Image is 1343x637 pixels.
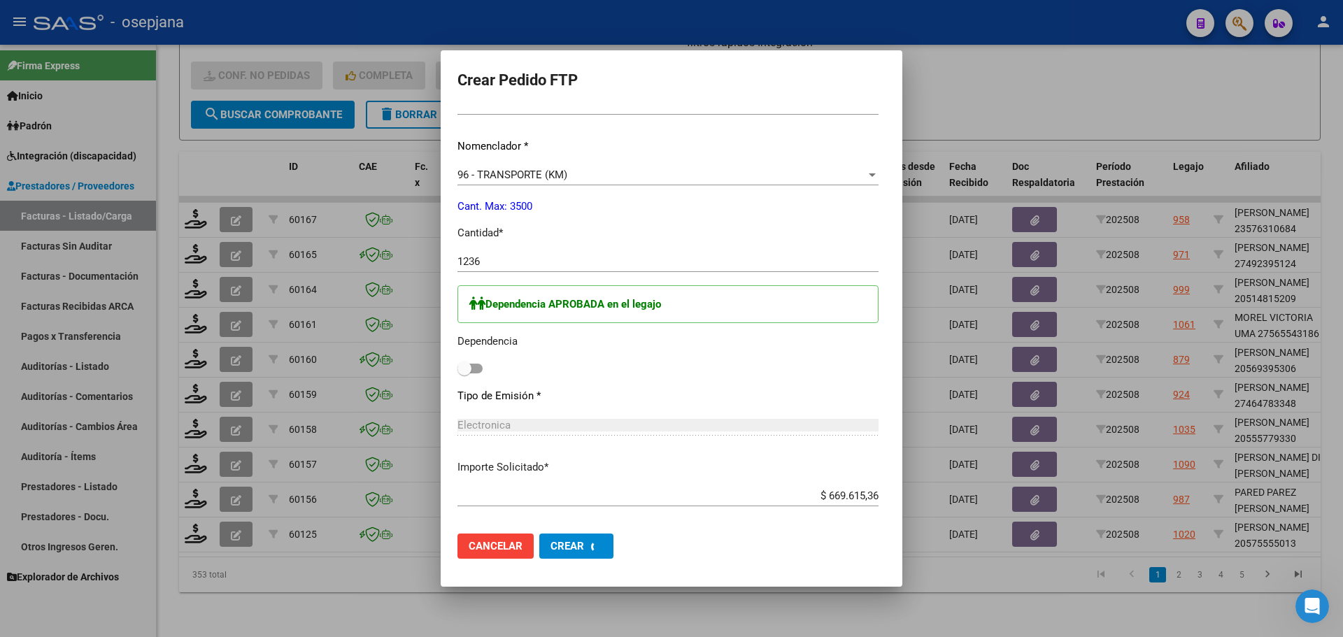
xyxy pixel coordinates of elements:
span: Cancelar [469,540,523,552]
p: Cant. Max: 3500 [457,199,879,215]
span: Crear [550,540,584,552]
iframe: Intercom live chat [1295,589,1329,623]
h2: Crear Pedido FTP [457,67,886,94]
button: Cancelar [457,534,534,559]
button: Crear [539,534,613,559]
p: Cantidad [457,225,879,241]
span: Electronica [457,419,511,431]
strong: Dependencia APROBADA en el legajo [485,298,661,310]
p: Tipo de Emisión * [457,388,879,404]
span: 96 - TRANSPORTE (KM) [457,169,567,181]
p: Nomenclador * [457,138,879,155]
p: Dependencia [457,334,879,350]
p: Importe Solicitado [457,459,879,475]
